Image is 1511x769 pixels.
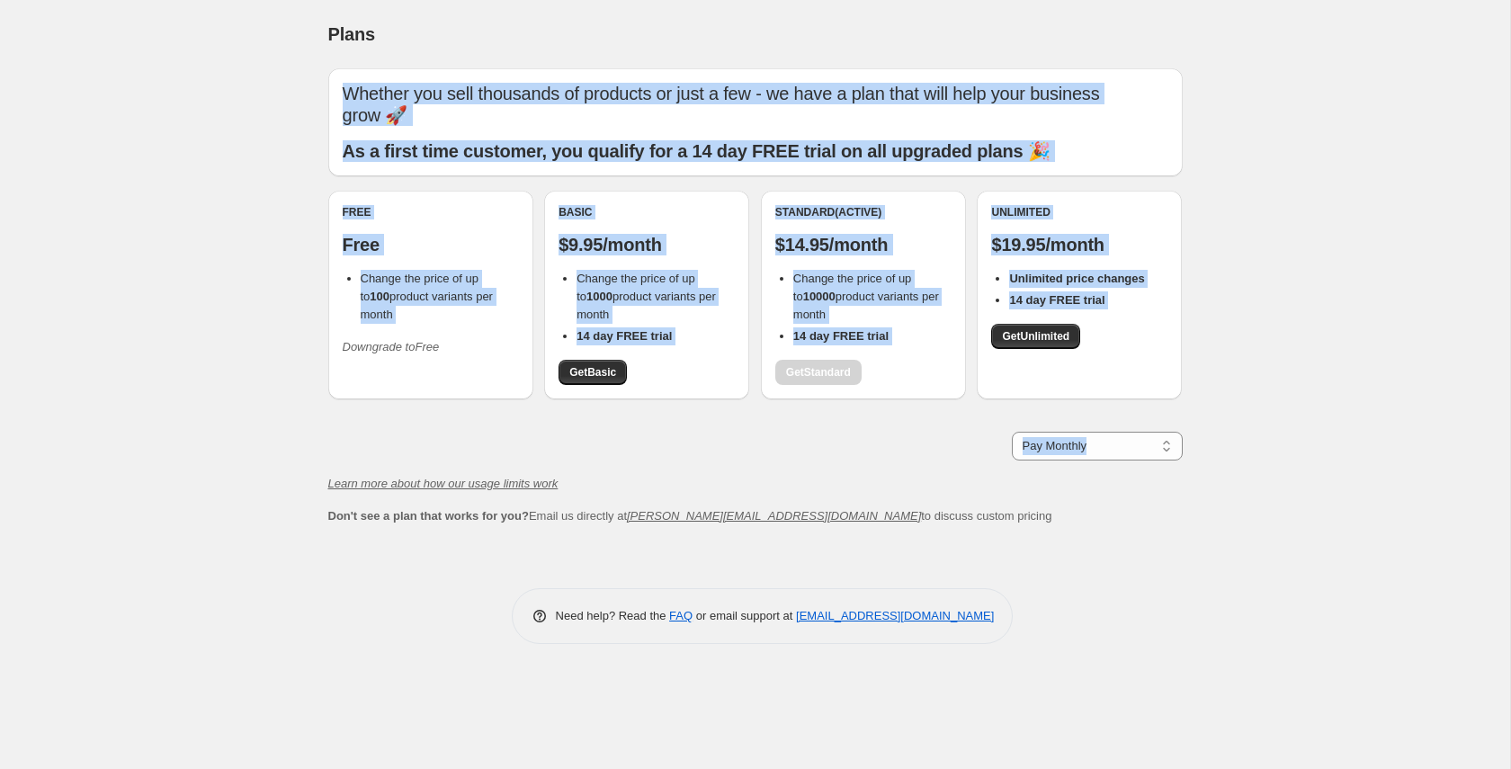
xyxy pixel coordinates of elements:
b: 14 day FREE trial [793,329,889,343]
span: Plans [328,24,375,44]
p: Whether you sell thousands of products or just a few - we have a plan that will help your busines... [343,83,1168,126]
div: Unlimited [991,205,1167,219]
span: Need help? Read the [556,609,670,622]
span: or email support at [693,609,796,622]
a: FAQ [669,609,693,622]
a: [EMAIL_ADDRESS][DOMAIN_NAME] [796,609,994,622]
p: $9.95/month [559,234,735,255]
b: 14 day FREE trial [577,329,672,343]
span: Change the price of up to product variants per month [577,272,716,321]
span: Get Unlimited [1002,329,1069,344]
span: Get Basic [569,365,616,380]
p: $14.95/month [775,234,952,255]
b: 14 day FREE trial [1009,293,1104,307]
p: Free [343,234,519,255]
span: Email us directly at to discuss custom pricing [328,509,1052,523]
span: Change the price of up to product variants per month [793,272,939,321]
button: Downgrade toFree [332,333,451,362]
b: As a first time customer, you qualify for a 14 day FREE trial on all upgraded plans 🎉 [343,141,1051,161]
a: Learn more about how our usage limits work [328,477,559,490]
a: [PERSON_NAME][EMAIL_ADDRESS][DOMAIN_NAME] [627,509,921,523]
a: GetBasic [559,360,627,385]
div: Standard (Active) [775,205,952,219]
p: $19.95/month [991,234,1167,255]
b: Don't see a plan that works for you? [328,509,529,523]
b: 1000 [586,290,612,303]
b: 100 [370,290,389,303]
b: 10000 [803,290,836,303]
div: Basic [559,205,735,219]
a: GetUnlimited [991,324,1080,349]
i: Downgrade to Free [343,340,440,353]
span: Change the price of up to product variants per month [361,272,493,321]
div: Free [343,205,519,219]
b: Unlimited price changes [1009,272,1144,285]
